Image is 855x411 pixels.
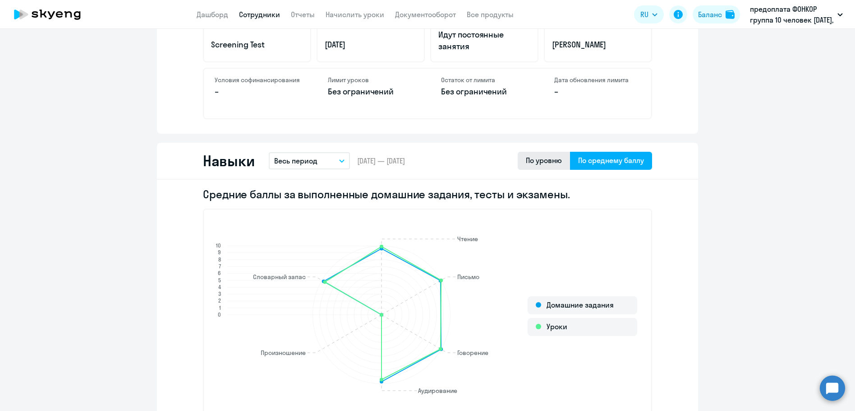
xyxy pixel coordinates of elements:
[438,29,530,52] p: Идут постоянные занятия
[218,290,221,297] text: 3
[528,318,637,336] div: Уроки
[526,155,562,166] div: По уровню
[215,86,301,98] p: –
[745,4,847,25] button: предоплата ФОНКОР группа 10 человек [DATE], Ф.О.Н., ООО
[640,9,648,20] span: RU
[326,10,384,19] a: Начислить уроки
[357,156,405,166] span: [DATE] — [DATE]
[395,10,456,19] a: Документооборот
[634,5,664,23] button: RU
[693,5,740,23] button: Балансbalance
[239,10,280,19] a: Сотрудники
[218,311,221,318] text: 0
[216,242,221,249] text: 10
[552,39,644,51] p: [PERSON_NAME]
[457,273,479,281] text: Письмо
[218,256,221,263] text: 8
[554,86,640,98] p: –
[467,10,514,19] a: Все продукты
[218,249,221,256] text: 9
[203,187,652,201] h2: Средние баллы за выполненные домашние задания, тесты и экзамены.
[261,349,306,357] text: Произношение
[328,76,414,84] h4: Лимит уроков
[274,155,317,166] p: Весь период
[726,10,735,19] img: balance
[211,39,303,51] p: Screening Test
[750,4,834,25] p: предоплата ФОНКОР группа 10 человек [DATE], Ф.О.Н., ООО
[269,152,350,169] button: Весь период
[253,273,306,281] text: Словарный запас
[325,39,417,51] p: [DATE]
[418,387,457,395] text: Аудирование
[219,263,221,270] text: 7
[219,304,221,311] text: 1
[698,9,722,20] div: Баланс
[328,86,414,98] p: Без ограничений
[554,76,640,84] h4: Дата обновления лимита
[218,297,221,304] text: 2
[218,277,221,284] text: 5
[528,296,637,314] div: Домашние задания
[457,349,488,357] text: Говорение
[291,10,315,19] a: Отчеты
[218,270,221,276] text: 6
[441,86,527,98] p: Без ограничений
[197,10,228,19] a: Дашборд
[203,152,254,170] h2: Навыки
[215,76,301,84] h4: Условия софинансирования
[457,235,478,243] text: Чтение
[578,155,644,166] div: По среднему баллу
[441,76,527,84] h4: Остаток от лимита
[218,284,221,290] text: 4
